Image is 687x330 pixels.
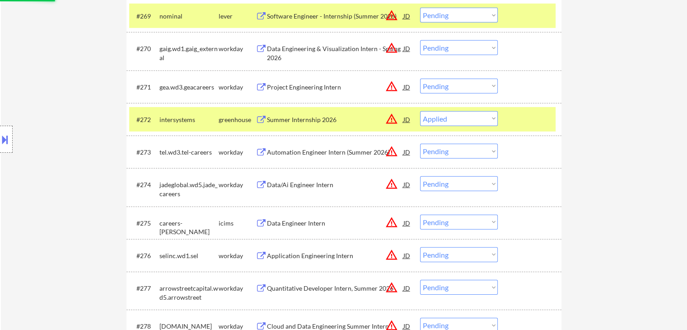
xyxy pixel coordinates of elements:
[159,219,219,236] div: careers-[PERSON_NAME]
[402,215,411,231] div: JD
[159,284,219,302] div: arrowstreetcapital.wd5.arrowstreet
[267,148,403,157] div: Automation Engineer Intern (Summer 2026)
[267,44,403,62] div: Data Engineering & Visualization Intern - Spring 2026
[402,79,411,95] div: JD
[219,219,256,228] div: icims
[267,12,403,21] div: Software Engineer - Internship (Summer 2026)
[402,111,411,127] div: JD
[159,180,219,198] div: jadeglobal.wd5.jade_careers
[159,12,219,21] div: nominal
[219,251,256,260] div: workday
[267,284,403,293] div: Quantitative Developer Intern, Summer 2026
[136,251,152,260] div: #276
[159,83,219,92] div: gea.wd3.geacareers
[219,148,256,157] div: workday
[402,8,411,24] div: JD
[267,219,403,228] div: Data Engineer Intern
[402,144,411,160] div: JD
[219,83,256,92] div: workday
[267,83,403,92] div: Project Engineering Intern
[159,44,219,62] div: gaig.wd1.gaig_external
[385,113,398,125] button: warning_amber
[385,249,398,261] button: warning_amber
[385,42,398,54] button: warning_amber
[219,180,256,189] div: workday
[267,251,403,260] div: Application Engineering Intern
[219,12,256,21] div: lever
[267,180,403,189] div: Data/Ai Engineer Intern
[219,284,256,293] div: workday
[385,9,398,22] button: warning_amber
[385,281,398,294] button: warning_amber
[402,176,411,193] div: JD
[385,178,398,190] button: warning_amber
[219,44,256,53] div: workday
[159,148,219,157] div: tel.wd3.tel-careers
[385,145,398,158] button: warning_amber
[402,247,411,264] div: JD
[136,284,152,293] div: #277
[136,12,152,21] div: #269
[385,216,398,229] button: warning_amber
[159,115,219,124] div: intersystems
[267,115,403,124] div: Summer Internship 2026
[385,80,398,93] button: warning_amber
[402,280,411,296] div: JD
[159,251,219,260] div: selinc.wd1.sel
[136,44,152,53] div: #270
[219,115,256,124] div: greenhouse
[402,40,411,57] div: JD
